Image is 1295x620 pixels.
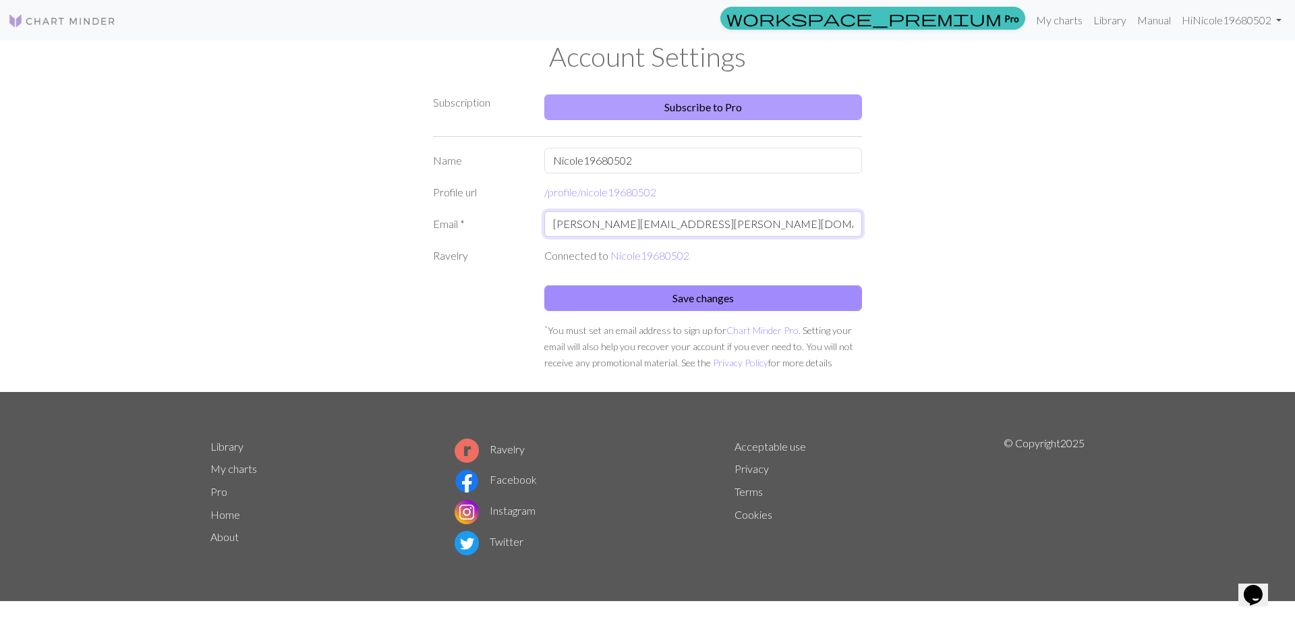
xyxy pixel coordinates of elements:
a: Ravelry [455,443,525,455]
a: Privacy Policy [713,357,768,368]
a: Privacy [735,462,769,475]
img: Instagram logo [455,500,479,524]
label: Subscription [433,94,490,111]
div: Profile url [425,184,536,200]
a: Twitter [455,535,523,548]
a: Library [210,440,243,453]
h1: Account Settings [202,40,1093,73]
a: Manual [1132,7,1176,34]
a: Cookies [735,508,772,521]
iframe: chat widget [1238,566,1282,607]
a: Acceptable use [735,440,806,453]
a: Pro [720,7,1025,30]
div: Ravelry [425,248,536,275]
img: Twitter logo [455,531,479,555]
a: HiNicole19680502 [1176,7,1287,34]
label: Name [425,148,536,173]
a: My charts [210,462,257,475]
a: Facebook [455,473,537,486]
a: Subscribe to Pro [544,94,862,120]
p: Connected to [544,248,862,264]
small: You must set an email address to sign up for . Setting your email will also help you recover your... [544,325,853,368]
a: Home [210,508,240,521]
a: Library [1088,7,1132,34]
a: About [210,530,239,543]
a: /profile/nicole19680502 [544,186,656,198]
label: Email * [425,211,536,237]
a: Nicole19680502 [610,249,689,262]
a: Terms [735,485,763,498]
p: © Copyright 2025 [1004,435,1085,558]
a: Instagram [455,504,536,517]
img: Facebook logo [455,469,479,493]
img: Logo [8,13,116,29]
button: Save changes [544,285,862,311]
img: Ravelry logo [455,439,479,463]
a: Chart Minder Pro [726,325,799,336]
span: workspace_premium [726,9,1002,28]
a: Pro [210,485,227,498]
a: My charts [1031,7,1088,34]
